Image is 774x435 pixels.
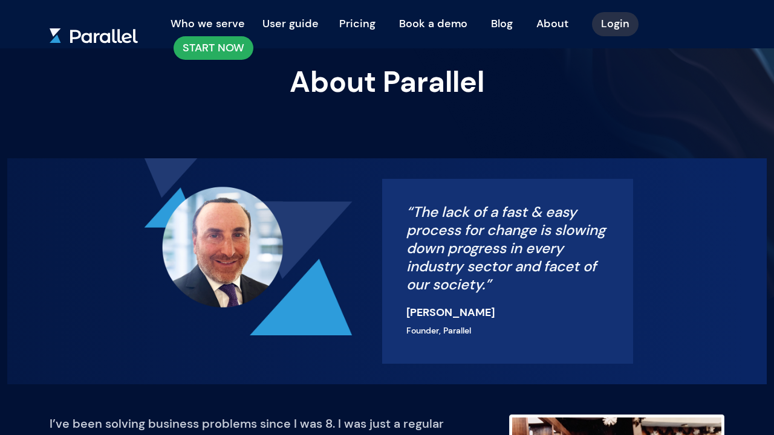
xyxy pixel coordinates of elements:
[527,10,577,37] a: About
[175,66,599,98] h1: About Parallel
[592,12,639,36] a: Login
[141,158,353,335] img: usecases_user_two_doug.png
[330,10,385,37] a: Pricing
[406,203,608,294] p: “The lack of a fast & easy process for change is slowing down progress in every industry sector a...
[174,36,253,60] a: START NOW
[256,12,325,36] button: User guide
[50,28,138,43] img: parallel.svg
[390,10,476,37] a: Book a demo
[164,12,251,36] button: Who we serve
[482,10,522,37] a: Blog
[406,321,608,340] h6: Founder, Parallel
[406,303,608,321] h5: [PERSON_NAME]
